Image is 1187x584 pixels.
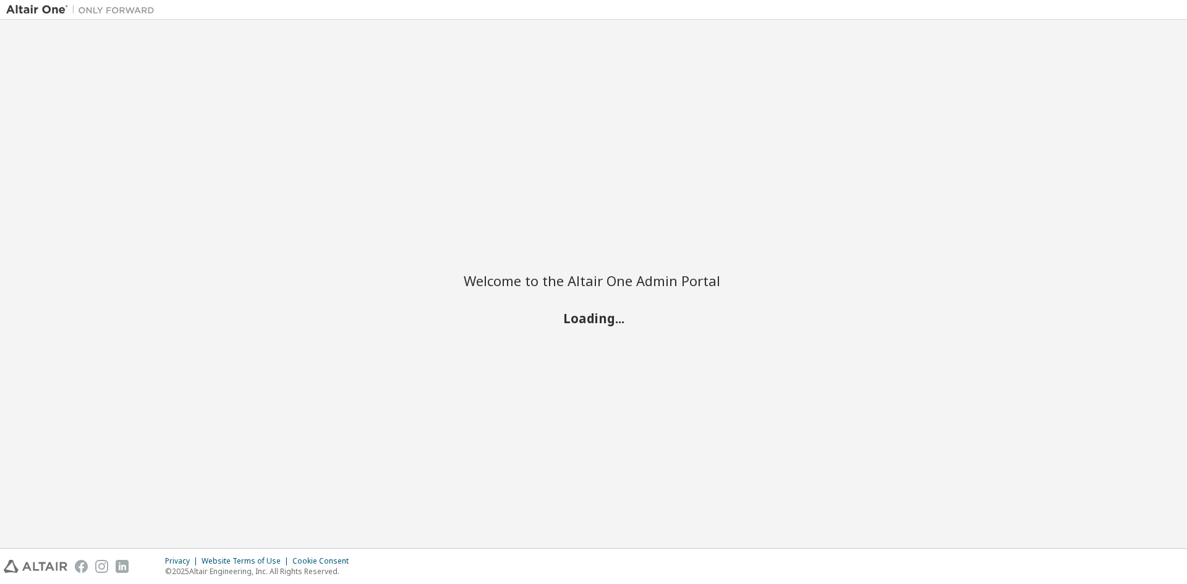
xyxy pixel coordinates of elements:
h2: Loading... [464,310,723,326]
div: Cookie Consent [292,556,356,566]
img: linkedin.svg [116,560,129,573]
img: altair_logo.svg [4,560,67,573]
p: © 2025 Altair Engineering, Inc. All Rights Reserved. [165,566,356,577]
div: Privacy [165,556,202,566]
img: Altair One [6,4,161,16]
img: instagram.svg [95,560,108,573]
div: Website Terms of Use [202,556,292,566]
h2: Welcome to the Altair One Admin Portal [464,272,723,289]
img: facebook.svg [75,560,88,573]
